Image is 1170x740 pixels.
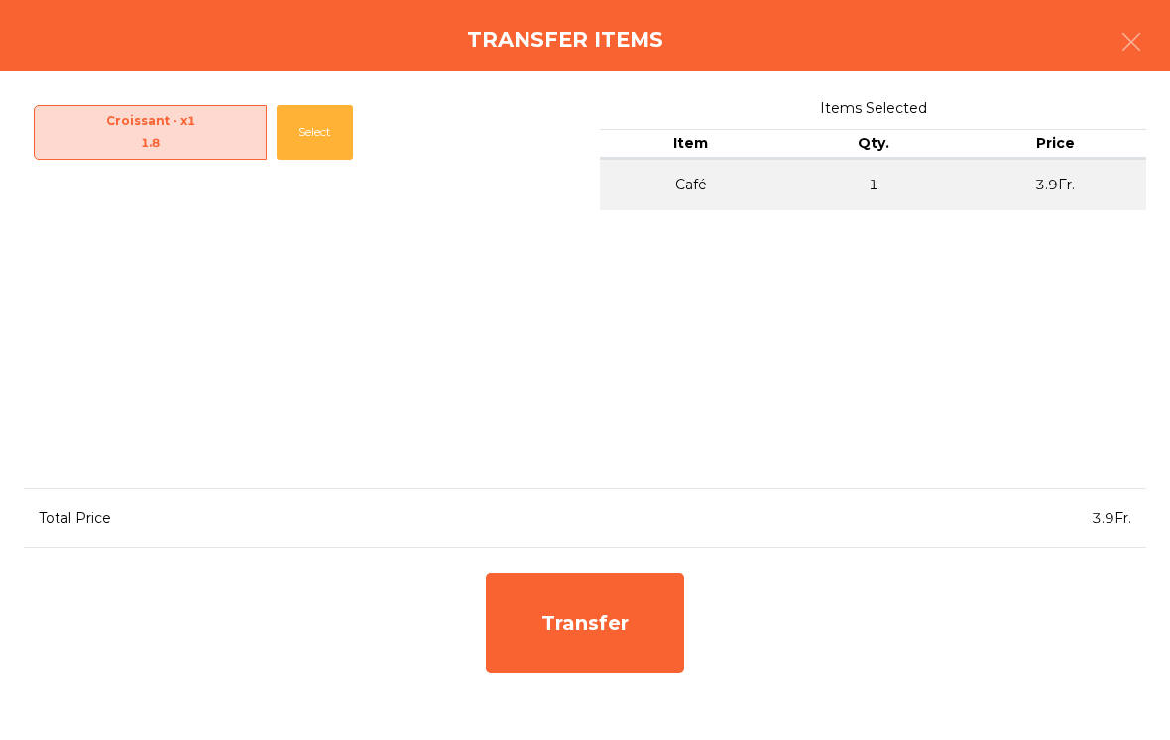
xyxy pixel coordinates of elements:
h4: Transfer items [467,25,663,55]
td: Café [600,159,782,210]
div: Transfer [486,573,684,673]
th: Qty. [782,129,965,159]
td: 1 [782,159,965,210]
span: 3.9Fr. [1092,509,1131,527]
span: Total Price [39,509,111,527]
div: 1.8 [35,132,266,154]
button: Select [277,105,353,160]
span: Croissant - x1 [35,110,266,155]
th: Price [964,129,1146,159]
td: 3.9Fr. [964,159,1146,210]
span: Items Selected [600,95,1146,122]
th: Item [600,129,782,159]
